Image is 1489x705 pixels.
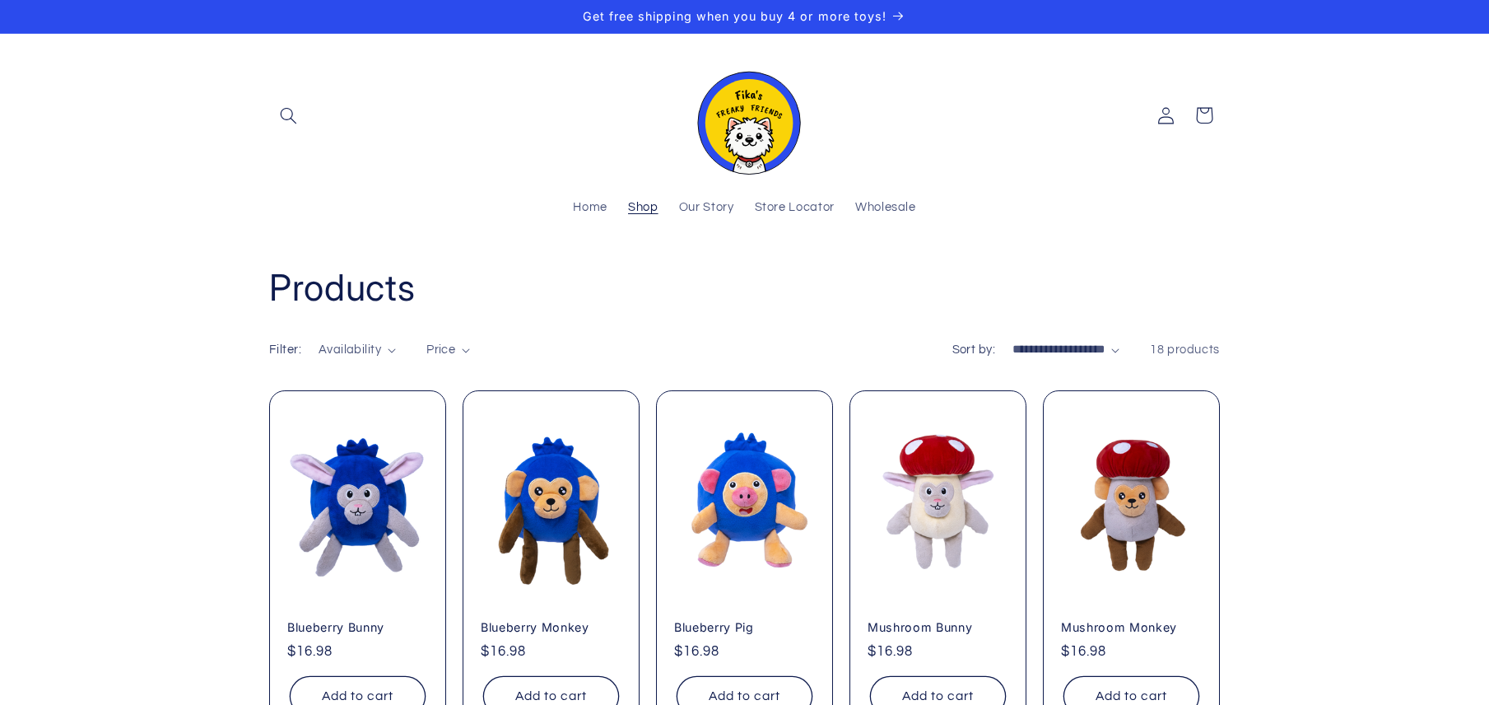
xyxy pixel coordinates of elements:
a: Mushroom Monkey [1061,620,1202,635]
a: Home [563,190,618,226]
span: Our Story [679,200,734,216]
summary: Search [269,96,307,134]
label: Sort by: [952,343,995,356]
span: Store Locator [755,200,835,216]
summary: Availability (0 selected) [319,341,396,359]
span: Home [573,200,607,216]
h1: Products [269,264,1220,311]
a: Shop [617,190,668,226]
a: Wholesale [845,190,926,226]
span: 18 products [1150,343,1220,356]
summary: Price [426,341,470,359]
a: Our Story [668,190,744,226]
a: Blueberry Bunny [287,620,428,635]
span: Wholesale [855,200,916,216]
a: Store Locator [744,190,845,226]
span: Availability [319,343,381,356]
span: Shop [628,200,658,216]
span: Price [426,343,455,356]
img: Fika's Freaky Friends [687,57,803,175]
a: Mushroom Bunny [868,620,1008,635]
h2: Filter: [269,341,301,359]
a: Fika's Freaky Friends [681,50,809,181]
a: Blueberry Monkey [481,620,621,635]
a: Blueberry Pig [674,620,815,635]
span: Get free shipping when you buy 4 or more toys! [583,9,886,23]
